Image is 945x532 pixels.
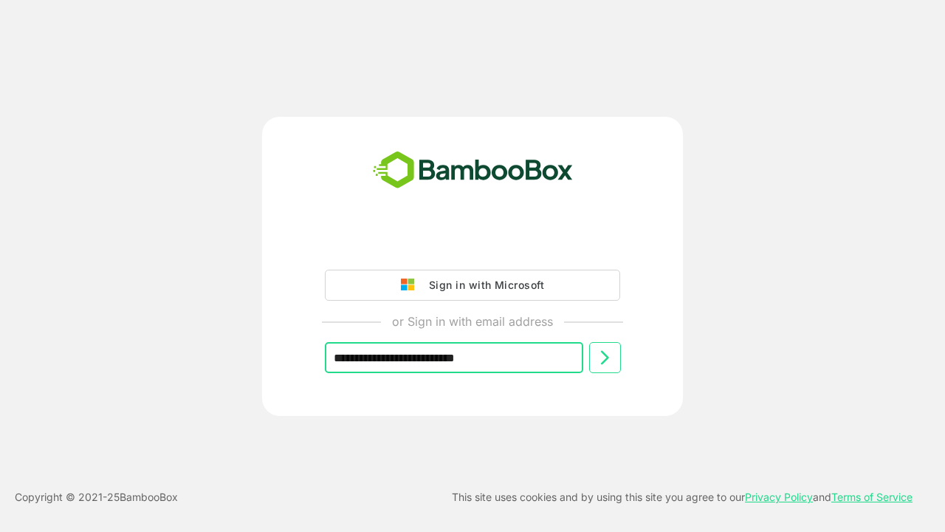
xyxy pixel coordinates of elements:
[325,270,620,301] button: Sign in with Microsoft
[745,491,813,503] a: Privacy Policy
[452,488,913,506] p: This site uses cookies and by using this site you agree to our and
[15,488,178,506] p: Copyright © 2021- 25 BambooBox
[831,491,913,503] a: Terms of Service
[365,146,581,195] img: bamboobox
[317,228,628,261] iframe: Sign in with Google Button
[392,313,553,330] p: or Sign in with email address
[422,276,544,295] div: Sign in with Microsoft
[401,279,422,292] img: google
